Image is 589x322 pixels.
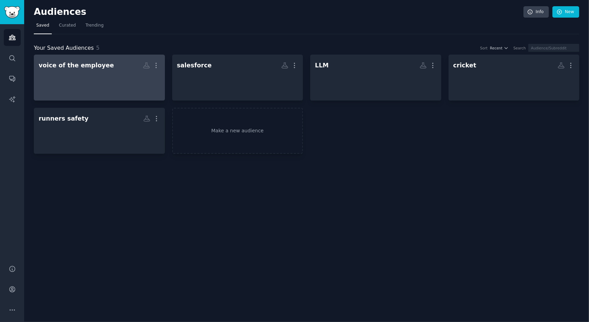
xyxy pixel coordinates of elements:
span: Saved [36,22,49,29]
a: Make a new audience [172,108,303,154]
span: Curated [59,22,76,29]
a: LLM [310,55,441,101]
div: salesforce [177,61,212,70]
a: salesforce [172,55,303,101]
div: Sort [480,46,488,50]
button: Recent [490,46,509,50]
a: runners safety [34,108,165,154]
span: Your Saved Audiences [34,44,94,53]
a: cricket [449,55,580,101]
span: Recent [490,46,502,50]
a: Info [523,6,549,18]
a: New [552,6,579,18]
img: GummySearch logo [4,6,20,18]
div: runners safety [39,114,89,123]
div: Search [513,46,526,50]
a: voice of the employee [34,55,165,101]
a: Curated [57,20,78,34]
span: Trending [86,22,104,29]
a: Trending [83,20,106,34]
div: LLM [315,61,329,70]
input: Audience/Subreddit [528,44,579,52]
span: 5 [96,45,100,51]
div: voice of the employee [39,61,114,70]
div: cricket [453,61,477,70]
a: Saved [34,20,52,34]
h2: Audiences [34,7,523,18]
